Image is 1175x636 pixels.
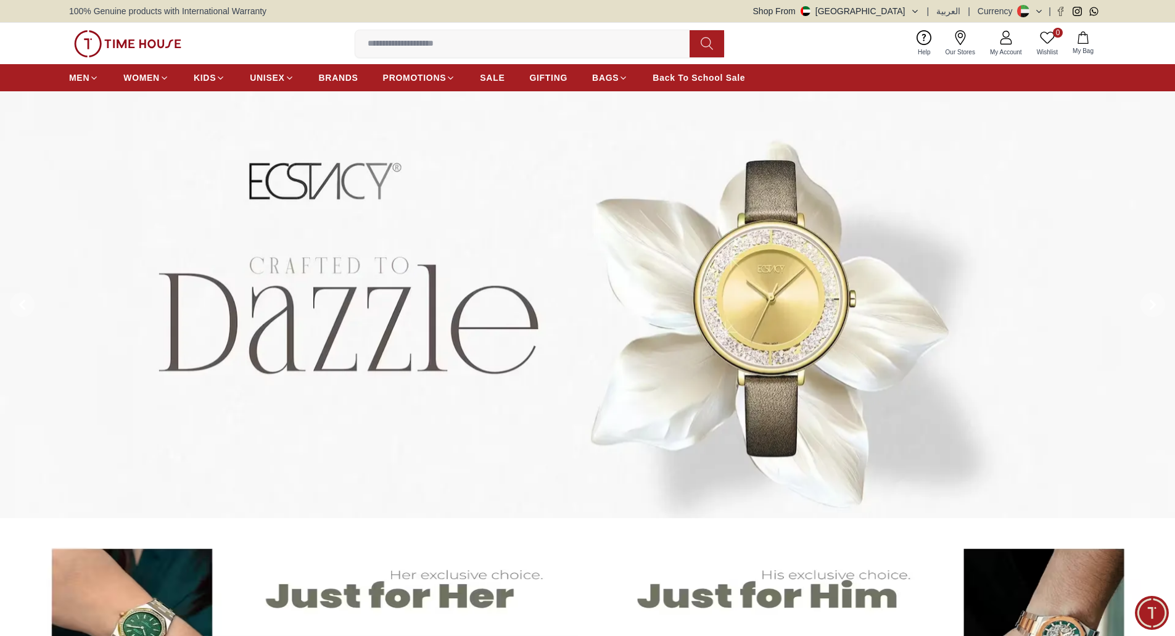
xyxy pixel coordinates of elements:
[936,5,960,17] button: العربية
[250,67,294,89] a: UNISEX
[592,67,628,89] a: BAGS
[194,72,216,84] span: KIDS
[123,67,169,89] a: WOMEN
[1029,28,1065,59] a: 0Wishlist
[1056,7,1065,16] a: Facebook
[1049,5,1051,17] span: |
[319,72,358,84] span: BRANDS
[383,72,447,84] span: PROMOTIONS
[968,5,970,17] span: |
[978,5,1018,17] div: Currency
[480,67,505,89] a: SALE
[910,28,938,59] a: Help
[1073,7,1082,16] a: Instagram
[319,67,358,89] a: BRANDS
[529,72,567,84] span: GIFTING
[480,72,505,84] span: SALE
[69,67,99,89] a: MEN
[74,30,181,57] img: ...
[1068,46,1099,56] span: My Bag
[941,47,980,57] span: Our Stores
[1065,29,1101,58] button: My Bag
[985,47,1027,57] span: My Account
[653,72,745,84] span: Back To School Sale
[529,67,567,89] a: GIFTING
[927,5,930,17] span: |
[123,72,160,84] span: WOMEN
[1032,47,1063,57] span: Wishlist
[1089,7,1099,16] a: Whatsapp
[1053,28,1063,38] span: 0
[383,67,456,89] a: PROMOTIONS
[938,28,983,59] a: Our Stores
[69,5,266,17] span: 100% Genuine products with International Warranty
[592,72,619,84] span: BAGS
[250,72,284,84] span: UNISEX
[801,6,810,16] img: United Arab Emirates
[69,72,89,84] span: MEN
[1135,596,1169,630] div: Chat Widget
[753,5,920,17] button: Shop From[GEOGRAPHIC_DATA]
[653,67,745,89] a: Back To School Sale
[194,67,225,89] a: KIDS
[913,47,936,57] span: Help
